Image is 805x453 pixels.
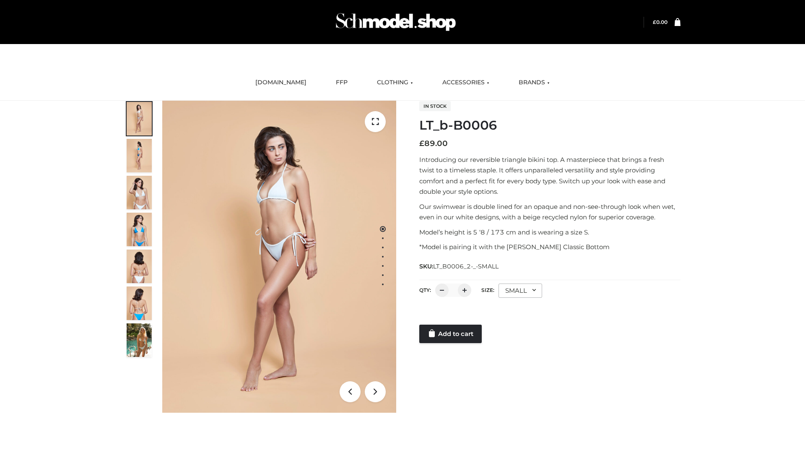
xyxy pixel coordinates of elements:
[371,73,419,92] a: CLOTHING
[162,101,396,413] img: ArielClassicBikiniTop_CloudNine_AzureSky_OW114ECO_1
[127,139,152,172] img: ArielClassicBikiniTop_CloudNine_AzureSky_OW114ECO_2-scaled.jpg
[653,19,667,25] bdi: 0.00
[333,5,459,39] img: Schmodel Admin 964
[419,227,680,238] p: Model’s height is 5 ‘8 / 173 cm and is wearing a size S.
[419,287,431,293] label: QTY:
[127,286,152,320] img: ArielClassicBikiniTop_CloudNine_AzureSky_OW114ECO_8-scaled.jpg
[653,19,667,25] a: £0.00
[499,284,542,298] div: SMALL
[419,139,424,148] span: £
[127,323,152,357] img: Arieltop_CloudNine_AzureSky2.jpg
[127,102,152,135] img: ArielClassicBikiniTop_CloudNine_AzureSky_OW114ECO_1-scaled.jpg
[419,201,680,223] p: Our swimwear is double lined for an opaque and non-see-through look when wet, even in our white d...
[481,287,494,293] label: Size:
[127,213,152,246] img: ArielClassicBikiniTop_CloudNine_AzureSky_OW114ECO_4-scaled.jpg
[436,73,496,92] a: ACCESSORIES
[127,250,152,283] img: ArielClassicBikiniTop_CloudNine_AzureSky_OW114ECO_7-scaled.jpg
[419,242,680,253] p: *Model is pairing it with the [PERSON_NAME] Classic Bottom
[419,101,451,111] span: In stock
[419,325,482,343] a: Add to cart
[419,118,680,133] h1: LT_b-B0006
[653,19,656,25] span: £
[512,73,556,92] a: BRANDS
[419,139,448,148] bdi: 89.00
[330,73,354,92] a: FFP
[419,261,499,271] span: SKU:
[127,176,152,209] img: ArielClassicBikiniTop_CloudNine_AzureSky_OW114ECO_3-scaled.jpg
[433,263,499,270] span: LT_B0006_2-_-SMALL
[249,73,313,92] a: [DOMAIN_NAME]
[419,154,680,197] p: Introducing our reversible triangle bikini top. A masterpiece that brings a fresh twist to a time...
